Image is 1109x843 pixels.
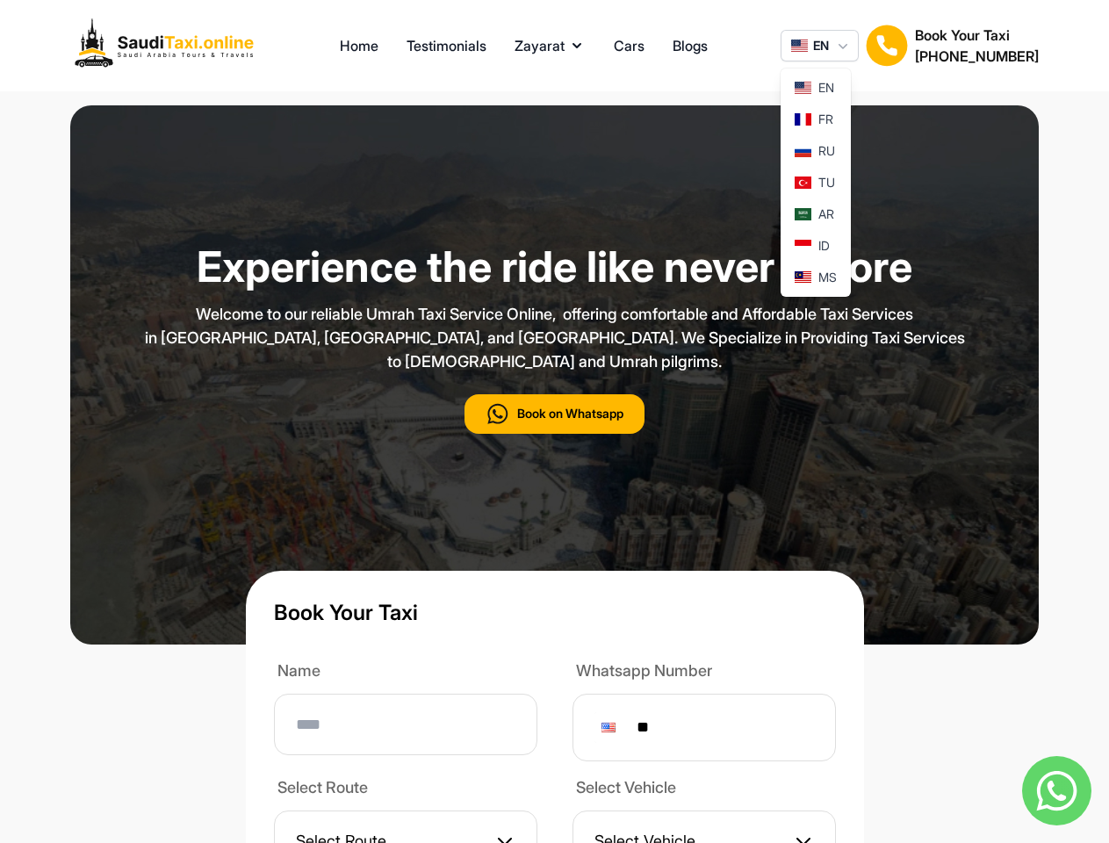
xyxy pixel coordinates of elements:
img: Logo [70,14,267,77]
label: Whatsapp Number [573,659,836,687]
button: Book on Whatsapp [464,394,645,434]
button: EN [781,30,859,61]
button: Zayarat [515,35,586,56]
label: Select Route [274,775,537,803]
a: Cars [614,35,645,56]
h1: Experience the ride like never before [116,246,994,288]
div: United States: + 1 [594,712,628,743]
a: Testimonials [407,35,486,56]
span: AR [818,205,834,223]
span: RU [818,142,835,160]
span: EN [813,37,829,54]
img: call [486,401,510,427]
img: Book Your Taxi [866,25,908,67]
span: EN [818,79,834,97]
p: Welcome to our reliable Umrah Taxi Service Online, offering comfortable and Affordable Taxi Servi... [116,302,994,373]
span: TU [818,174,835,191]
div: Book Your Taxi [915,25,1039,67]
img: whatsapp [1022,756,1091,825]
h2: [PHONE_NUMBER] [915,46,1039,67]
a: Blogs [673,35,708,56]
div: EN [781,68,851,297]
span: MS [818,269,837,286]
h1: Book Your Taxi [915,25,1039,46]
span: FR [818,111,833,128]
a: Home [340,35,378,56]
label: Select Vehicle [573,775,836,803]
span: ID [818,237,830,255]
h1: Book Your Taxi [274,599,836,627]
label: Name [274,659,537,687]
